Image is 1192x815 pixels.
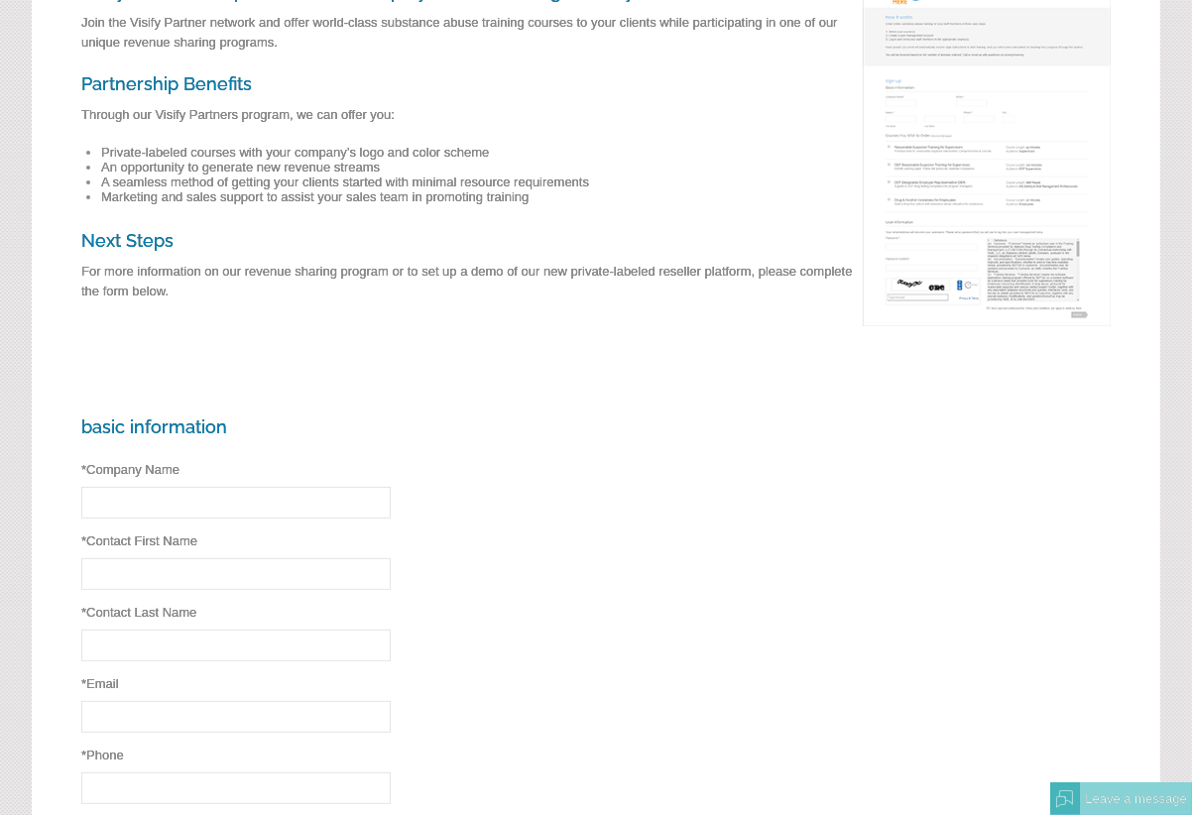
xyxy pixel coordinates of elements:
label: Contact Last Name [81,605,196,620]
label: Email [81,676,119,691]
p: Join the Visify Partner network and offer world-class substance abuse training courses to your cl... [81,13,1111,62]
label: Phone [81,748,124,762]
label: Company Name [81,462,179,477]
p: For more information on our revenue sharing program or to set up a demo of our new private-labele... [81,262,1111,311]
li: A seamless method of getting your clients started with minimal resource requirements [101,175,1111,189]
li: An opportunity to generate new revenue streams [101,160,1111,175]
p: Through our Visify Partners program, we can offer you: [81,105,1111,135]
li: Private-labeled courses with your company’s logo and color scheme [101,145,1111,160]
h3: Next Steps [81,230,1111,251]
h3: Basic Information [81,416,1111,437]
label: Contact First Name [81,533,197,548]
h3: Partnership Benefits [81,73,1111,94]
div: Leave a message [1080,782,1192,815]
img: Offline [1056,790,1074,808]
li: Marketing and sales support to assist your sales team in promoting training [101,189,1111,204]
